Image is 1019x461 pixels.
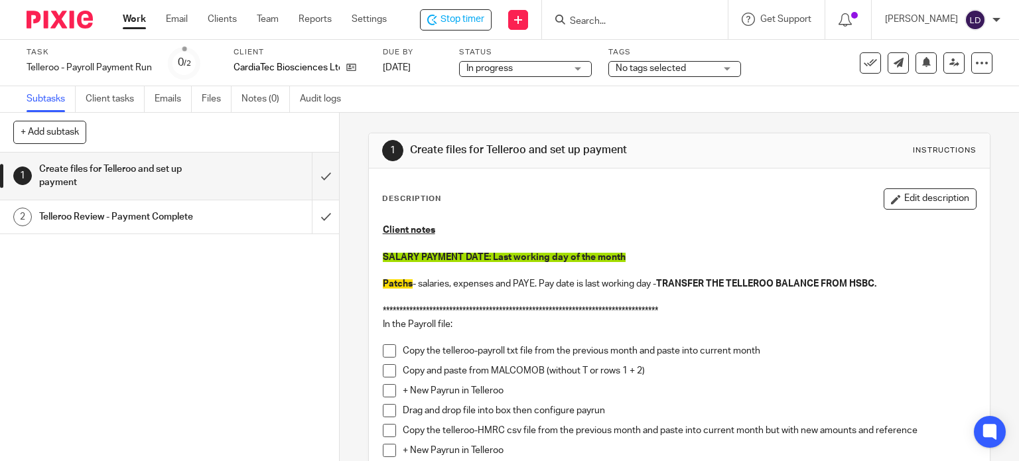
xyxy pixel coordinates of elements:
a: Subtasks [27,86,76,112]
div: 1 [13,166,32,185]
strong: TRANSFER THE TELLEROO BALANCE FROM HSBC. [656,279,876,289]
p: Drag and drop file into box then configure payrun [403,404,977,417]
p: + New Payrun in Telleroo [403,384,977,397]
input: Search [569,16,688,28]
span: [DATE] [383,63,411,72]
p: In the Payroll file: [383,318,977,331]
p: + New Payrun in Telleroo [403,444,977,457]
p: [PERSON_NAME] [885,13,958,26]
span: Stop timer [441,13,484,27]
h1: Create files for Telleroo and set up payment [410,143,707,157]
a: Team [257,13,279,26]
label: Status [459,47,592,58]
a: Reports [299,13,332,26]
div: 0 [178,55,191,70]
span: Get Support [760,15,811,24]
span: Patchs [383,279,413,289]
label: Task [27,47,152,58]
h1: Telleroo Review - Payment Complete [39,207,212,227]
div: 1 [382,140,403,161]
span: No tags selected [616,64,686,73]
a: Notes (0) [241,86,290,112]
button: Edit description [884,188,977,210]
a: Audit logs [300,86,351,112]
p: Description [382,194,441,204]
a: Email [166,13,188,26]
p: Copy the telleroo-HMRC csv file from the previous month and paste into current month but with new... [403,424,977,437]
p: Copy and paste from MALCOMOB (without T or rows 1 + 2) [403,364,977,377]
label: Due by [383,47,442,58]
a: Work [123,13,146,26]
a: Settings [352,13,387,26]
u: Client notes [383,226,435,235]
span: In progress [466,64,513,73]
div: Instructions [913,145,977,156]
a: Files [202,86,232,112]
a: Clients [208,13,237,26]
div: Telleroo - Payroll Payment Run [27,61,152,74]
img: Pixie [27,11,93,29]
span: SALARY PAYMENT DATE: Last working day of the month [383,253,626,262]
label: Client [234,47,366,58]
label: Tags [608,47,741,58]
div: CardiaTec Biosciences Ltd - Telleroo - Payroll Payment Run [420,9,492,31]
h1: Create files for Telleroo and set up payment [39,159,212,193]
div: 2 [13,208,32,226]
p: CardiaTec Biosciences Ltd [234,61,340,74]
small: /2 [184,60,191,67]
p: - salaries, expenses and PAYE. Pay date is last working day - [383,277,977,291]
a: Emails [155,86,192,112]
button: + Add subtask [13,121,86,143]
img: svg%3E [965,9,986,31]
a: Client tasks [86,86,145,112]
p: Copy the telleroo-payroll txt file from the previous month and paste into current month [403,344,977,358]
